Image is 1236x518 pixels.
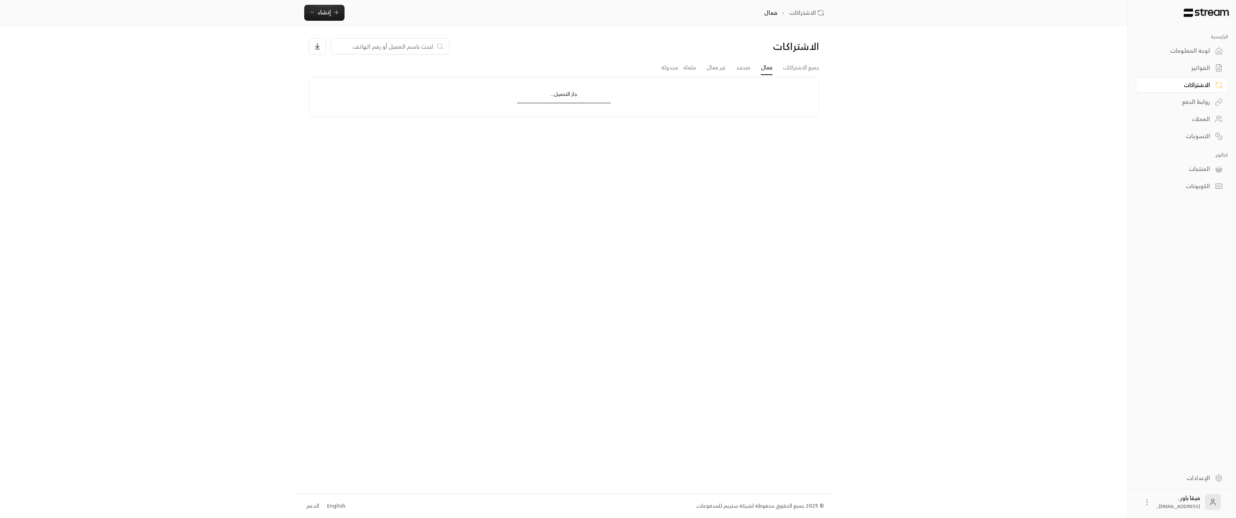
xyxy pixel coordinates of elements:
[697,40,819,53] div: الاشتراكات
[1136,60,1228,76] a: الفواتير
[304,5,345,21] button: إنشاء
[683,61,696,75] a: ملغاة
[1136,34,1228,40] p: الرئيسية
[336,42,434,51] input: ابحث باسم العميل أو رقم الهاتف
[783,61,819,75] a: جميع الاشتراكات
[327,502,345,510] div: English
[1136,161,1228,177] a: المنتجات
[1146,98,1210,106] div: روابط الدفع
[1136,179,1228,194] a: الكوبونات
[1136,94,1228,110] a: روابط الدفع
[1136,128,1228,144] a: التسويات
[1136,111,1228,127] a: العملاء
[764,9,827,17] nav: breadcrumb
[761,61,772,75] a: فعال
[1146,182,1210,190] div: الكوبونات
[1136,43,1228,59] a: لوحة المعلومات
[1183,8,1230,17] img: Logo
[1146,47,1210,55] div: لوحة المعلومات
[661,61,678,75] a: مجدولة
[318,7,331,17] span: إنشاء
[764,9,777,17] p: فعال
[517,90,611,102] div: جار التحميل...
[1136,77,1228,93] a: الاشتراكات
[1136,152,1228,158] p: كتالوج
[1156,494,1200,510] div: فيقا باور .
[1146,64,1210,72] div: الفواتير
[707,61,726,75] a: غير فعال
[1146,474,1210,482] div: الإعدادات
[1146,81,1210,89] div: الاشتراكات
[1146,132,1210,140] div: التسويات
[304,499,322,513] a: الدعم
[789,9,827,17] a: الاشتراكات
[1146,165,1210,173] div: المنتجات
[736,61,751,75] a: متجمد
[1136,470,1228,486] a: الإعدادات
[1146,115,1210,123] div: العملاء
[1156,502,1200,510] span: [EMAIL_ADDRESS]....
[696,502,824,510] div: © 2025 جميع الحقوق محفوظة لشركة ستريم للمدفوعات.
